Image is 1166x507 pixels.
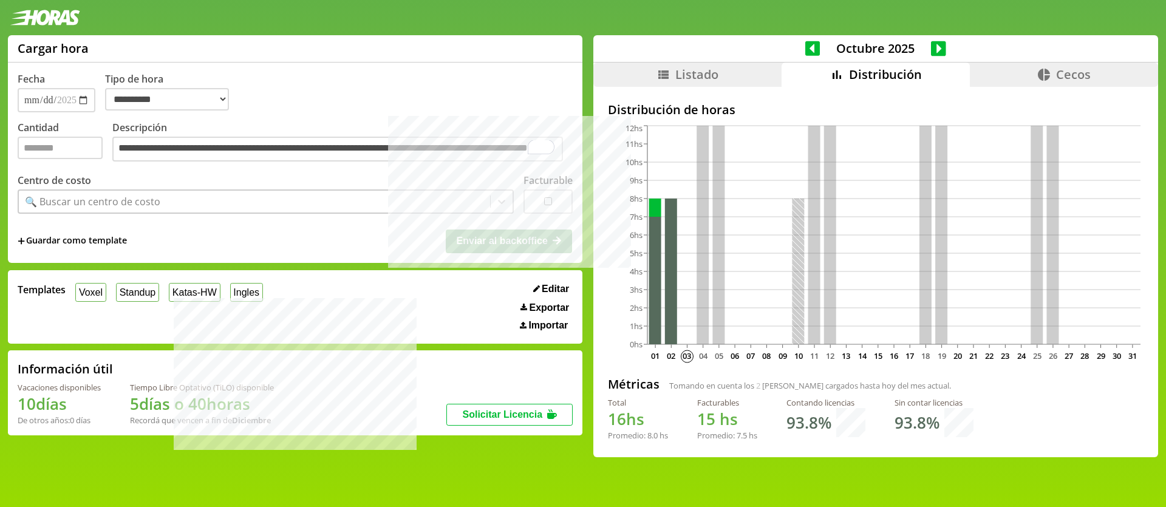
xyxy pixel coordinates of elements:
button: Ingles [230,283,263,302]
h1: hs [697,408,757,430]
text: 09 [779,350,787,361]
text: 12 [826,350,834,361]
span: Importar [528,320,568,331]
h2: Distribución de horas [608,101,1144,118]
tspan: 9hs [630,175,643,186]
text: 07 [746,350,755,361]
input: Cantidad [18,137,103,159]
tspan: 5hs [630,248,643,259]
text: 22 [985,350,994,361]
h1: 10 días [18,393,101,415]
text: 20 [953,350,962,361]
span: Editar [542,284,569,294]
h2: Métricas [608,376,660,392]
label: Fecha [18,72,45,86]
label: Centro de costo [18,174,91,187]
text: 04 [699,350,708,361]
tspan: 11hs [626,138,643,149]
text: 27 [1065,350,1073,361]
text: 25 [1033,350,1042,361]
text: 26 [1049,350,1057,361]
div: 🔍 Buscar un centro de costo [25,195,160,208]
tspan: 10hs [626,157,643,168]
text: 11 [810,350,819,361]
tspan: 1hs [630,321,643,332]
button: Katas-HW [169,283,220,302]
div: Promedio: hs [608,430,668,441]
text: 18 [921,350,930,361]
tspan: 7hs [630,211,643,222]
div: Sin contar licencias [895,397,973,408]
text: 17 [905,350,914,361]
div: Total [608,397,668,408]
span: Solicitar Licencia [462,409,542,420]
h1: 5 días o 40 horas [130,393,274,415]
text: 02 [667,350,675,361]
div: De otros años: 0 días [18,415,101,426]
span: +Guardar como template [18,234,127,248]
h1: 93.8 % [895,412,939,434]
tspan: 4hs [630,266,643,277]
text: 23 [1001,350,1009,361]
span: Octubre 2025 [820,40,931,56]
span: Exportar [530,302,570,313]
h1: 93.8 % [786,412,831,434]
button: Voxel [75,283,106,302]
div: Tiempo Libre Optativo (TiLO) disponible [130,382,274,393]
text: 28 [1080,350,1089,361]
div: Promedio: hs [697,430,757,441]
text: 21 [969,350,978,361]
label: Tipo de hora [105,72,239,112]
text: 03 [683,350,691,361]
span: 7.5 [737,430,747,441]
tspan: 6hs [630,230,643,240]
text: 19 [937,350,946,361]
text: 14 [858,350,867,361]
tspan: 0hs [630,339,643,350]
span: Templates [18,283,66,296]
div: Vacaciones disponibles [18,382,101,393]
b: Diciembre [232,415,271,426]
span: 8.0 [647,430,658,441]
text: 29 [1096,350,1105,361]
text: 16 [890,350,898,361]
label: Descripción [112,121,573,165]
label: Facturable [523,174,573,187]
text: 15 [874,350,882,361]
select: Tipo de hora [105,88,229,111]
text: 01 [651,350,660,361]
text: 31 [1128,350,1137,361]
div: Facturables [697,397,757,408]
text: 06 [731,350,739,361]
span: Cecos [1056,66,1091,83]
text: 13 [842,350,850,361]
span: + [18,234,25,248]
tspan: 12hs [626,123,643,134]
div: Recordá que vencen a fin de [130,415,274,426]
button: Exportar [517,302,573,314]
textarea: To enrich screen reader interactions, please activate Accessibility in Grammarly extension settings [112,137,563,162]
text: 10 [794,350,803,361]
text: 08 [762,350,771,361]
button: Standup [116,283,159,302]
text: 30 [1113,350,1121,361]
tspan: 3hs [630,284,643,295]
img: logotipo [10,10,80,26]
h2: Información útil [18,361,113,377]
h1: hs [608,408,668,430]
span: Distribución [849,66,922,83]
span: 2 [756,380,760,391]
label: Cantidad [18,121,112,165]
span: Tomando en cuenta los [PERSON_NAME] cargados hasta hoy del mes actual. [669,380,951,391]
button: Editar [530,283,573,295]
span: 15 [697,408,715,430]
tspan: 2hs [630,302,643,313]
text: 05 [715,350,723,361]
button: Solicitar Licencia [446,404,573,426]
span: 16 [608,408,626,430]
span: Listado [675,66,718,83]
tspan: 8hs [630,193,643,204]
div: Contando licencias [786,397,865,408]
h1: Cargar hora [18,40,89,56]
text: 24 [1017,350,1026,361]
